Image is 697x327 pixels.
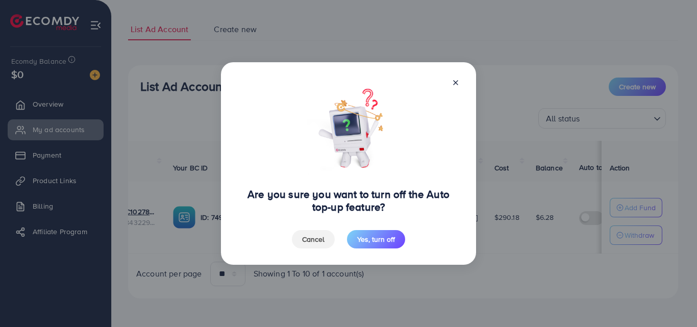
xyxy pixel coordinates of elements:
span: Yes, turn off [357,234,395,244]
iframe: Chat [654,281,689,319]
img: bg-confirm-turn-off.46796951.png [307,87,399,176]
h4: Are you sure you want to turn off the Auto top-up feature? [237,188,460,213]
button: Cancel [292,230,335,248]
button: Yes, turn off [347,230,405,248]
span: Cancel [302,234,325,244]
